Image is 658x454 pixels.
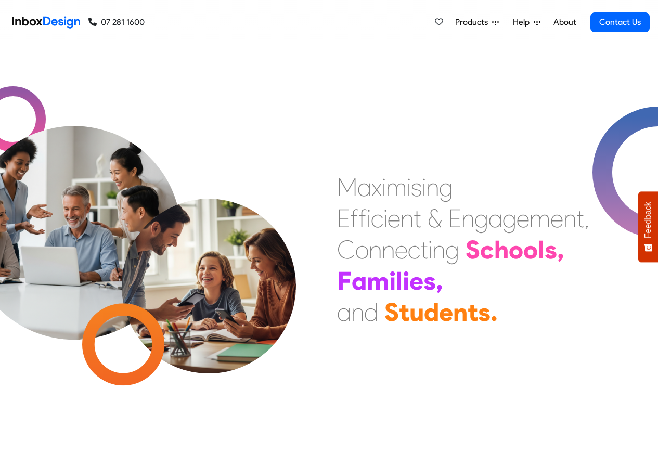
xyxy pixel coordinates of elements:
div: g [439,172,453,203]
div: t [576,203,584,234]
div: o [509,234,523,265]
span: Help [513,16,534,29]
div: t [399,296,409,328]
div: f [358,203,367,234]
span: Products [455,16,492,29]
div: , [436,265,443,296]
div: i [367,203,371,234]
div: . [491,296,498,328]
div: M [337,172,357,203]
div: u [409,296,424,328]
div: n [401,203,414,234]
div: s [478,296,491,328]
div: s [411,172,422,203]
div: Maximising Efficient & Engagement, Connecting Schools, Families, and Students. [337,172,589,328]
div: i [422,172,426,203]
div: o [355,234,369,265]
div: n [461,203,474,234]
div: i [428,234,432,265]
div: , [557,234,564,265]
div: e [395,234,408,265]
div: t [468,296,478,328]
div: e [517,203,530,234]
div: e [439,296,453,328]
div: n [563,203,576,234]
img: parents_with_child.png [100,155,318,373]
div: h [494,234,509,265]
div: x [371,172,382,203]
div: E [448,203,461,234]
div: f [350,203,358,234]
div: d [364,296,378,328]
a: Help [509,12,545,33]
div: c [480,234,494,265]
div: g [474,203,488,234]
div: n [369,234,382,265]
div: i [383,203,388,234]
div: S [384,296,399,328]
div: a [488,203,502,234]
div: a [357,172,371,203]
div: n [382,234,395,265]
button: Feedback - Show survey [638,191,658,262]
div: e [388,203,401,234]
div: e [409,265,423,296]
div: i [403,265,409,296]
div: n [432,234,445,265]
div: n [426,172,439,203]
div: a [352,265,367,296]
span: Feedback [643,202,653,238]
a: 07 281 1600 [88,16,145,29]
div: m [386,172,407,203]
div: l [396,265,403,296]
div: i [382,172,386,203]
div: a [337,296,351,328]
div: t [414,203,421,234]
div: d [424,296,439,328]
div: t [420,234,428,265]
div: i [407,172,411,203]
div: e [550,203,563,234]
div: m [367,265,389,296]
a: About [550,12,579,33]
div: s [423,265,436,296]
div: S [466,234,480,265]
div: l [538,234,545,265]
div: m [530,203,550,234]
div: g [502,203,517,234]
div: c [371,203,383,234]
div: , [584,203,589,234]
div: C [337,234,355,265]
a: Contact Us [590,12,650,32]
div: g [445,234,459,265]
div: c [408,234,420,265]
div: i [389,265,396,296]
a: Products [451,12,503,33]
div: E [337,203,350,234]
div: & [428,203,442,234]
div: F [337,265,352,296]
div: n [453,296,468,328]
div: s [545,234,557,265]
div: n [351,296,364,328]
div: o [523,234,538,265]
